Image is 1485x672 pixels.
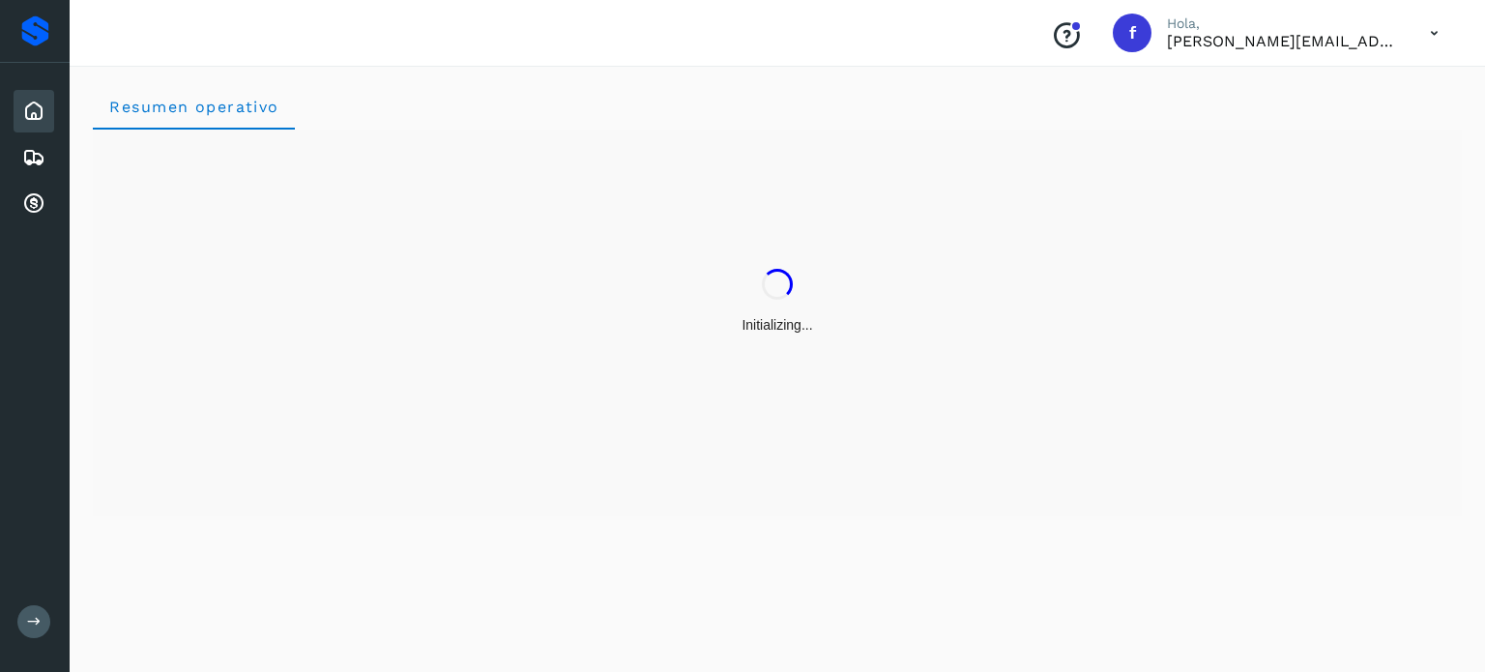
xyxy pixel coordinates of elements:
div: Embarques [14,136,54,179]
p: flor.compean@gruporeyes.com.mx [1167,32,1399,50]
div: Inicio [14,90,54,132]
div: Cuentas por cobrar [14,183,54,225]
span: Resumen operativo [108,98,279,116]
p: Hola, [1167,15,1399,32]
